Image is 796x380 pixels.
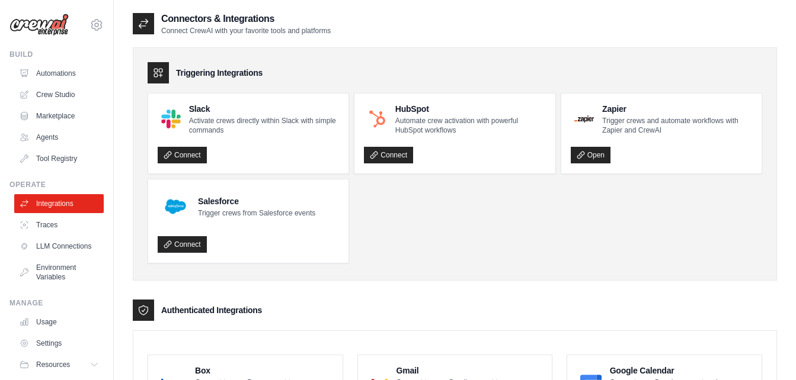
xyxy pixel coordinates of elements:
[14,85,104,104] a: Crew Studio
[158,236,207,253] a: Connect
[189,116,340,135] p: Activate crews directly within Slack with simple commands
[364,147,413,163] a: Connect
[161,192,190,221] img: Salesforce Logo
[395,116,546,135] p: Automate crew activation with powerful HubSpot workflows
[602,103,752,115] h4: Zapier
[158,147,207,163] a: Connect
[14,194,104,213] a: Integrations
[397,365,543,376] h4: Gmail
[14,258,104,286] a: Environment Variables
[395,103,546,115] h4: HubSpot
[9,298,104,308] div: Manage
[14,128,104,147] a: Agents
[14,313,104,331] a: Usage
[14,334,104,353] a: Settings
[189,103,340,115] h4: Slack
[14,355,104,374] button: Resources
[198,195,315,207] h4: Salesforce
[195,365,333,376] h4: Box
[9,180,104,189] div: Operate
[574,115,594,123] img: Zapier Logo
[161,110,181,129] img: Slack Logo
[571,147,610,163] a: Open
[610,365,752,376] h4: Google Calendar
[14,215,104,234] a: Traces
[36,360,70,369] span: Resources
[14,237,104,256] a: LLM Connections
[14,107,104,125] a: Marketplace
[176,67,263,79] h3: Triggering Integrations
[161,304,262,316] h3: Authenticated Integrations
[198,208,315,218] p: Trigger crews from Salesforce events
[9,14,69,36] img: Logo
[161,26,331,36] p: Connect CrewAI with your favorite tools and platforms
[14,64,104,83] a: Automations
[9,50,104,59] div: Build
[161,12,331,26] h2: Connectors & Integrations
[602,116,752,135] p: Trigger crews and automate workflows with Zapier and CrewAI
[14,149,104,168] a: Tool Registry
[367,110,386,128] img: HubSpot Logo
